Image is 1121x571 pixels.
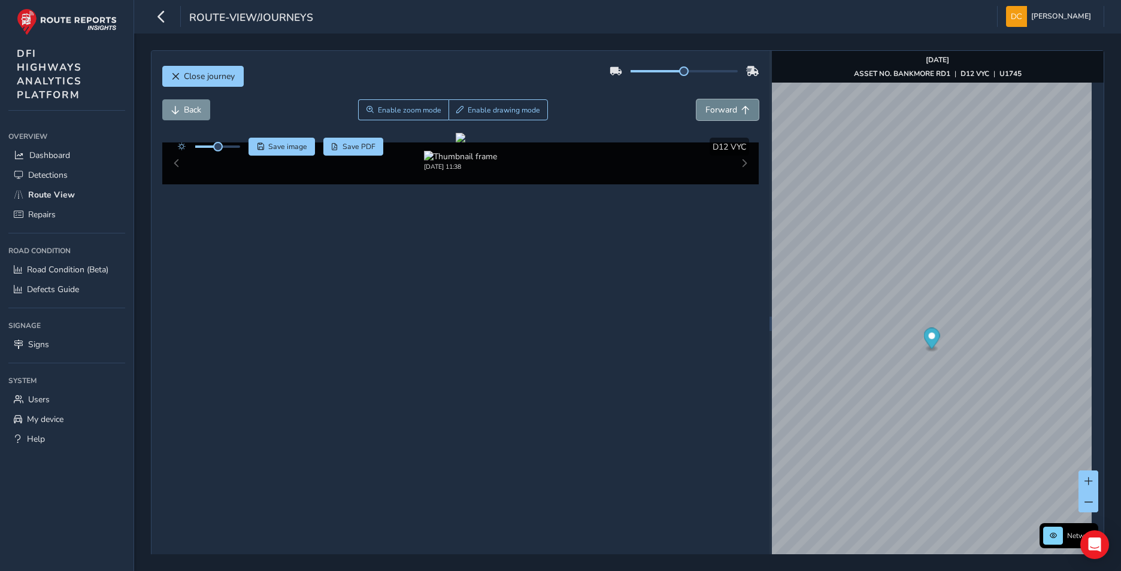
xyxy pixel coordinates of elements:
span: [PERSON_NAME] [1031,6,1091,27]
span: Defects Guide [27,284,79,295]
a: Users [8,390,125,409]
span: Save PDF [343,142,375,151]
strong: ASSET NO. BANKMORE RD1 [854,69,950,78]
span: Forward [705,104,737,116]
span: Back [184,104,201,116]
img: diamond-layout [1006,6,1027,27]
strong: D12 VYC [961,69,989,78]
span: Network [1067,531,1095,540]
a: Detections [8,165,125,185]
strong: [DATE] [926,55,949,65]
a: Road Condition (Beta) [8,260,125,280]
div: Open Intercom Messenger [1080,530,1109,559]
button: PDF [323,138,384,156]
span: Road Condition (Beta) [27,264,108,275]
div: System [8,372,125,390]
span: Save image [268,142,307,151]
a: Repairs [8,205,125,224]
button: Forward [696,99,759,120]
a: Signs [8,335,125,354]
div: [DATE] 11:38 [424,162,497,171]
strong: U1745 [999,69,1022,78]
span: DFI HIGHWAYS ANALYTICS PLATFORM [17,47,82,102]
button: Zoom [358,99,449,120]
span: Enable zoom mode [378,105,441,115]
span: Help [27,433,45,445]
span: My device [27,414,63,425]
button: [PERSON_NAME] [1006,6,1095,27]
div: Map marker [923,328,940,353]
button: Save [249,138,315,156]
span: Dashboard [29,150,70,161]
button: Back [162,99,210,120]
a: Help [8,429,125,449]
span: Detections [28,169,68,181]
a: Route View [8,185,125,205]
span: Enable drawing mode [468,105,540,115]
img: rr logo [17,8,117,35]
span: Signs [28,339,49,350]
img: Thumbnail frame [424,151,497,162]
div: Road Condition [8,242,125,260]
span: Repairs [28,209,56,220]
div: Overview [8,127,125,145]
span: Users [28,394,50,405]
span: Route View [28,189,75,201]
a: Defects Guide [8,280,125,299]
span: route-view/journeys [189,10,313,27]
button: Close journey [162,66,244,87]
a: Dashboard [8,145,125,165]
div: Signage [8,317,125,335]
a: My device [8,409,125,429]
span: Close journey [184,71,235,82]
span: D12 VYC [713,141,746,153]
button: Draw [449,99,549,120]
div: | | [854,69,1022,78]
